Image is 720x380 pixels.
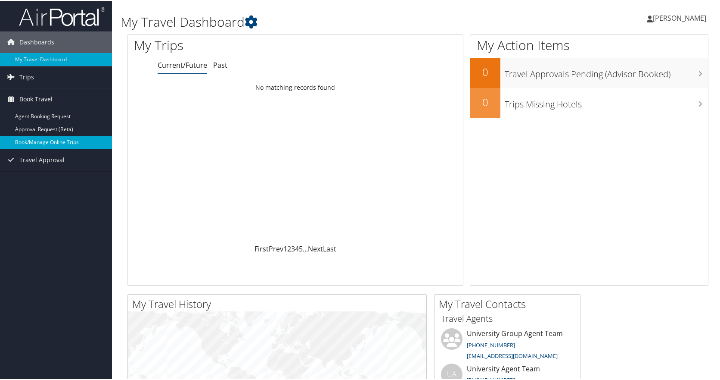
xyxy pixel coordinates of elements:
[254,243,269,253] a: First
[441,312,574,324] h3: Travel Agents
[291,243,295,253] a: 3
[213,60,227,69] a: Past
[287,243,291,253] a: 2
[470,57,708,87] a: 0Travel Approvals Pending (Advisor Booked)
[158,60,207,69] a: Current/Future
[127,79,463,94] td: No matching records found
[505,63,708,79] h3: Travel Approvals Pending (Advisor Booked)
[505,93,708,110] h3: Trips Missing Hotels
[121,12,517,30] h1: My Travel Dashboard
[470,35,708,53] h1: My Action Items
[19,6,105,26] img: airportal-logo.png
[283,243,287,253] a: 1
[132,296,426,311] h2: My Travel History
[19,66,34,87] span: Trips
[323,243,336,253] a: Last
[19,88,53,109] span: Book Travel
[295,243,299,253] a: 4
[19,31,54,52] span: Dashboards
[653,13,706,22] span: [PERSON_NAME]
[470,64,500,79] h2: 0
[467,340,515,348] a: [PHONE_NUMBER]
[19,148,65,170] span: Travel Approval
[467,351,558,359] a: [EMAIL_ADDRESS][DOMAIN_NAME]
[470,87,708,117] a: 0Trips Missing Hotels
[134,35,317,53] h1: My Trips
[299,243,303,253] a: 5
[303,243,308,253] span: …
[439,296,580,311] h2: My Travel Contacts
[437,327,578,363] li: University Group Agent Team
[269,243,283,253] a: Prev
[470,94,500,109] h2: 0
[308,243,323,253] a: Next
[647,4,715,30] a: [PERSON_NAME]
